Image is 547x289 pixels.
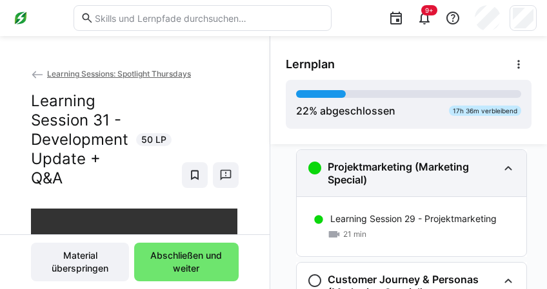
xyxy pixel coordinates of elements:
[134,243,239,281] button: Abschließen und weiter
[37,249,123,275] span: Material überspringen
[296,103,395,118] div: % abgeschlossen
[94,12,324,24] input: Skills und Lernpfade durchsuchen…
[425,6,433,14] span: 9+
[47,69,191,79] span: Learning Sessions: Spotlight Thursdays
[296,104,309,117] span: 22
[31,69,191,79] a: Learning Sessions: Spotlight Thursdays
[449,106,521,116] div: 17h 36m verbleibend
[141,133,166,146] span: 50 LP
[343,229,366,239] span: 21 min
[31,91,128,188] h2: Learning Session 31 - Development Update + Q&A
[31,243,129,281] button: Material überspringen
[141,249,232,275] span: Abschließen und weiter
[330,212,497,225] p: Learning Session 29 - Projektmarketing
[328,160,498,186] h3: Projektmarketing (Marketing Special)
[286,57,335,71] span: Lernplan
